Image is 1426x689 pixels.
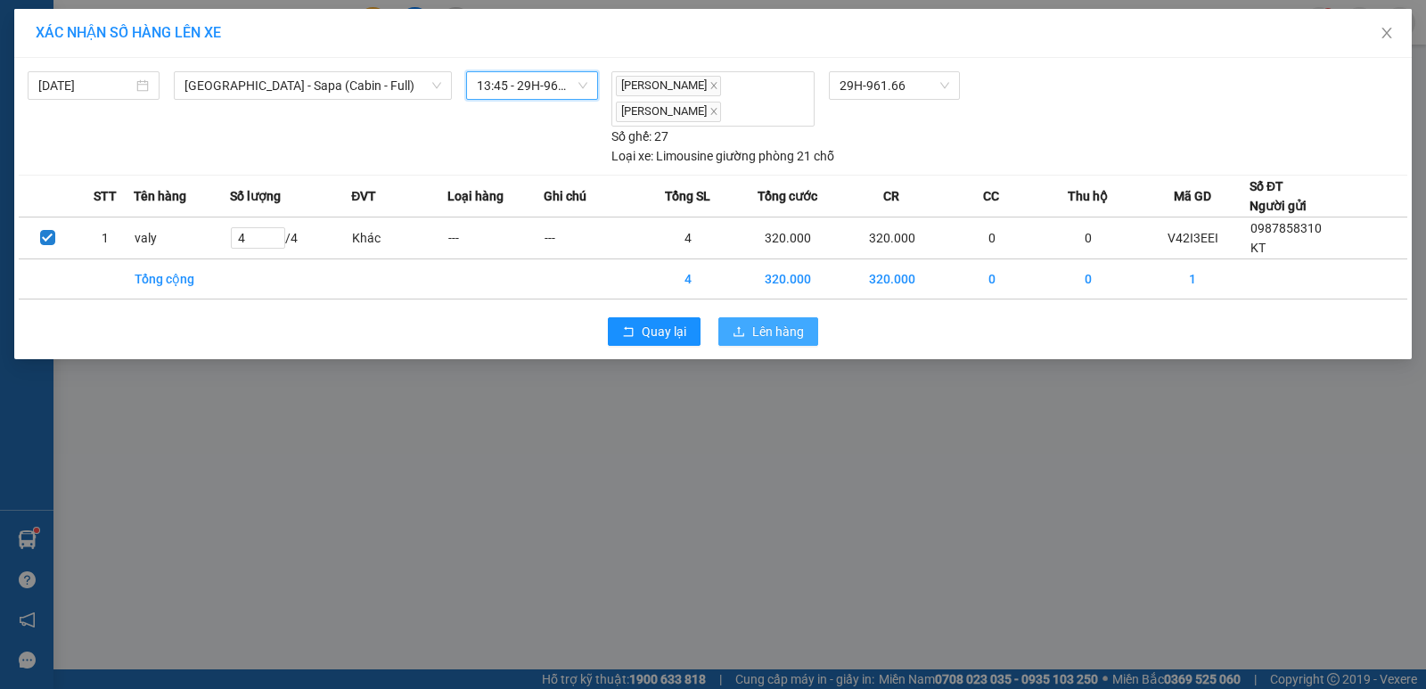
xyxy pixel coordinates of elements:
[944,258,1040,299] td: 0
[709,81,718,90] span: close
[640,217,736,258] td: 4
[616,102,721,122] span: [PERSON_NAME]
[665,186,710,206] span: Tổng SL
[184,72,441,99] span: Hà Nội - Sapa (Cabin - Full)
[1040,217,1136,258] td: 0
[1136,258,1250,299] td: 1
[611,146,653,166] span: Loại xe:
[608,317,701,346] button: rollbackQuay lại
[983,186,999,206] span: CC
[1250,221,1322,235] span: 0987858310
[108,42,217,71] b: Sao Việt
[640,258,736,299] td: 4
[544,217,640,258] td: ---
[94,103,430,216] h2: VP Nhận: VP Sapa
[477,72,587,99] span: 13:45 - 29H-961.66
[840,217,944,258] td: 320.000
[544,186,586,206] span: Ghi chú
[134,217,230,258] td: valy
[944,217,1040,258] td: 0
[77,217,135,258] td: 1
[351,186,376,206] span: ĐVT
[1040,258,1136,299] td: 0
[1250,176,1307,216] div: Số ĐT Người gửi
[611,127,652,146] span: Số ghế:
[38,76,133,95] input: 12/10/2025
[238,14,430,44] b: [DOMAIN_NAME]
[94,186,117,206] span: STT
[611,146,834,166] div: Limousine giường phòng 21 chỗ
[611,127,668,146] div: 27
[642,322,686,341] span: Quay lại
[10,103,143,133] h2: V42I3EEI
[230,217,351,258] td: / 4
[230,186,281,206] span: Số lượng
[447,186,504,206] span: Loại hàng
[431,80,442,91] span: down
[1136,217,1250,258] td: V42I3EEI
[1380,26,1394,40] span: close
[36,24,221,41] span: XÁC NHẬN SỐ HÀNG LÊN XE
[840,72,949,99] span: 29H-961.66
[758,186,817,206] span: Tổng cước
[134,186,186,206] span: Tên hàng
[883,186,899,206] span: CR
[1250,241,1266,255] span: KT
[1362,9,1412,59] button: Close
[622,325,635,340] span: rollback
[1068,186,1108,206] span: Thu hộ
[718,317,818,346] button: uploadLên hàng
[733,325,745,340] span: upload
[1174,186,1211,206] span: Mã GD
[840,258,944,299] td: 320.000
[709,107,718,116] span: close
[447,217,544,258] td: ---
[351,217,447,258] td: Khác
[616,76,721,96] span: [PERSON_NAME]
[752,322,804,341] span: Lên hàng
[736,258,840,299] td: 320.000
[134,258,230,299] td: Tổng cộng
[736,217,840,258] td: 320.000
[10,14,99,103] img: logo.jpg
